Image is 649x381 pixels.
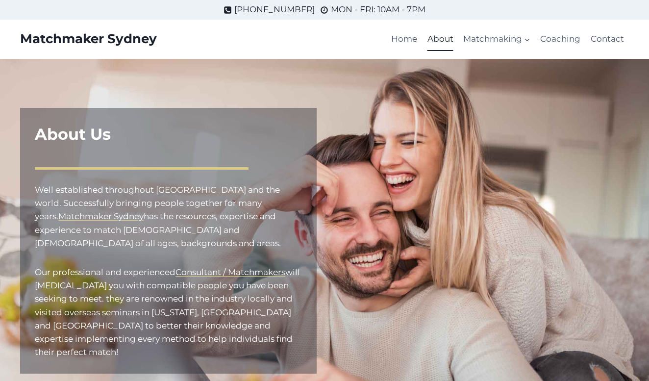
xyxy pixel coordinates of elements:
h1: About Us [35,123,302,146]
span: Matchmaking [463,32,530,46]
a: Home [386,27,422,51]
a: Matchmaker Sydney [58,211,144,221]
span: MON - FRI: 10AM - 7PM [331,3,425,16]
a: Contact [586,27,629,51]
a: Consultant / Matchmakers [175,267,285,277]
a: Matchmaker Sydney [20,31,157,47]
a: About [423,27,458,51]
a: Matchmaking [458,27,535,51]
nav: Primary [386,27,629,51]
p: has the resources, expertise and experience to match [DEMOGRAPHIC_DATA] and [DEMOGRAPHIC_DATA] of... [35,183,302,250]
a: [PHONE_NUMBER] [224,3,315,16]
span: [PHONE_NUMBER] [234,3,315,16]
mark: Well established throughout [GEOGRAPHIC_DATA] and the world. Successfully bringing people togethe... [35,185,280,221]
p: Our professional and experienced will [MEDICAL_DATA] you with compatible people you have been see... [35,266,302,359]
a: Coaching [535,27,585,51]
